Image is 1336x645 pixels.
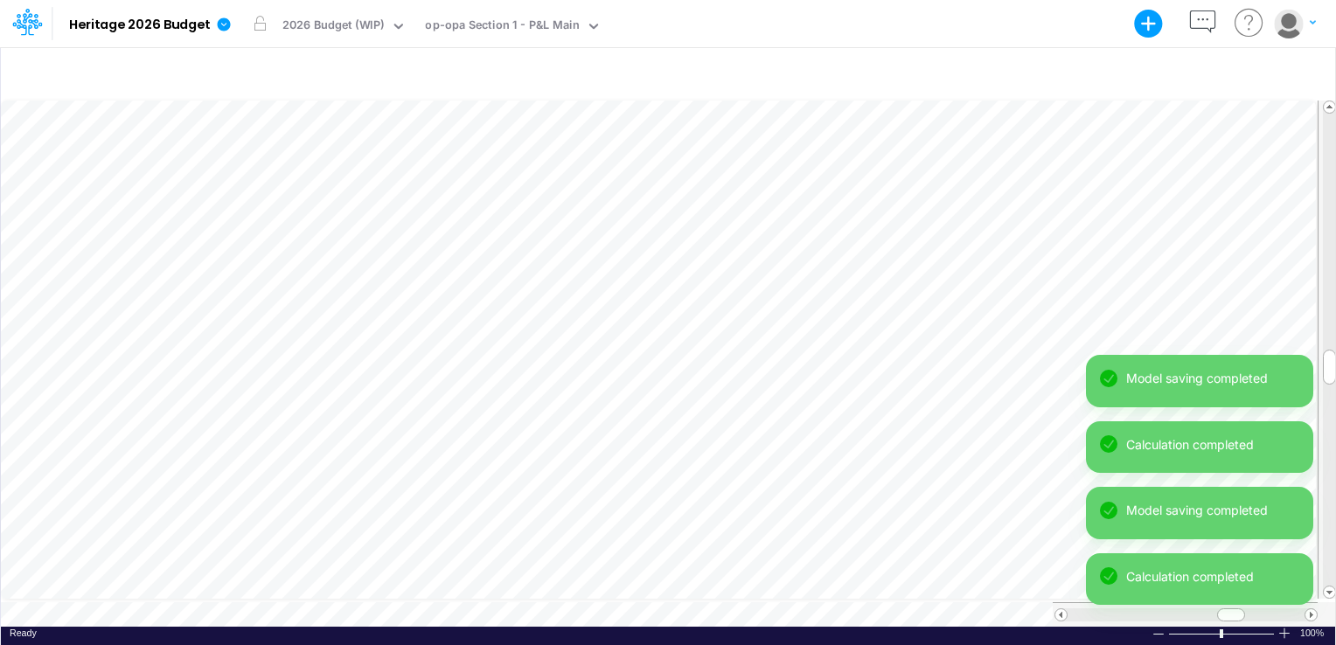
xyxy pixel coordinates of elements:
div: Model saving completed [1126,501,1299,519]
span: 100% [1300,627,1326,640]
div: Zoom level [1300,627,1326,640]
b: Heritage 2026 Budget [69,17,210,33]
div: Zoom [1220,629,1223,638]
div: Calculation completed [1126,435,1299,454]
span: Ready [10,628,37,638]
div: Zoom In [1277,627,1291,640]
div: Model saving completed [1126,369,1299,387]
div: 2026 Budget (WIP) [282,17,385,37]
div: op-opa Section 1 - P&L Main [425,17,579,37]
div: In Ready mode [10,627,37,640]
div: Calculation completed [1126,567,1299,586]
div: Zoom [1168,627,1277,640]
div: Zoom Out [1152,628,1166,641]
